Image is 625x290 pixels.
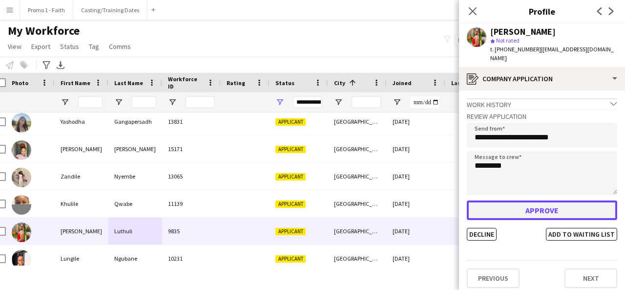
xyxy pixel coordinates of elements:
div: [GEOGRAPHIC_DATA] [328,190,387,217]
button: Open Filter Menu [334,98,343,107]
div: Luthuli [108,218,162,245]
button: Promo 1 - Faith [20,0,73,20]
span: Applicant [275,201,306,208]
button: Casting/Training Dates [73,0,147,20]
button: Everyone7,261 [455,34,503,46]
span: Not rated [496,37,520,44]
span: Status [60,42,79,51]
span: Applicant [275,118,306,126]
span: Comms [109,42,131,51]
img: Lulama Asanda Luthuli [12,223,31,242]
h3: Review Application [467,112,617,121]
div: Lungile [55,245,108,272]
div: Nyembe [108,163,162,190]
div: [DATE] [387,108,445,135]
span: Applicant [275,255,306,263]
button: Open Filter Menu [168,98,177,107]
input: First Name Filter Input [78,96,103,108]
button: Decline [467,228,497,241]
button: Open Filter Menu [393,98,401,107]
div: 10231 [162,245,221,272]
span: Applicant [275,173,306,180]
div: [DATE] [387,218,445,245]
div: Qwabe [108,190,162,217]
div: 15171 [162,135,221,162]
app-action-btn: Export XLSX [55,59,66,71]
input: Last Name Filter Input [132,96,156,108]
span: View [8,42,21,51]
img: Yashodha Gangapersadh [12,113,31,133]
span: Last job [451,79,473,87]
input: Joined Filter Input [410,96,439,108]
span: | [EMAIL_ADDRESS][DOMAIN_NAME] [490,45,614,62]
div: [GEOGRAPHIC_DATA] [328,108,387,135]
img: Lungile Ngubane [12,250,31,269]
div: Zandile [55,163,108,190]
span: Tag [89,42,99,51]
div: [DATE] [387,135,445,162]
button: Approve [467,201,617,220]
a: Comms [105,40,135,53]
div: Gangapersadh [108,108,162,135]
img: Khulile Qwabe [12,195,31,215]
a: Export [27,40,54,53]
div: [DATE] [387,163,445,190]
div: 9835 [162,218,221,245]
div: Khulile [55,190,108,217]
button: Open Filter Menu [114,98,123,107]
div: [GEOGRAPHIC_DATA] [328,245,387,272]
button: Previous [467,268,520,288]
span: Export [31,42,50,51]
span: Applicant [275,146,306,153]
app-action-btn: Advanced filters [41,59,52,71]
span: Photo [12,79,28,87]
span: Rating [227,79,245,87]
div: Company application [459,67,625,90]
span: Joined [393,79,412,87]
div: [GEOGRAPHIC_DATA] [328,218,387,245]
span: Applicant [275,228,306,235]
div: [GEOGRAPHIC_DATA] [328,135,387,162]
div: [PERSON_NAME] [490,27,556,36]
div: [PERSON_NAME] [55,135,108,162]
span: Status [275,79,294,87]
input: City Filter Input [352,96,381,108]
div: [PERSON_NAME] [108,135,162,162]
span: t. [PHONE_NUMBER] [490,45,541,53]
div: [DATE] [387,245,445,272]
div: 11139 [162,190,221,217]
div: [PERSON_NAME] [55,218,108,245]
button: Open Filter Menu [61,98,69,107]
a: Status [56,40,83,53]
span: My Workforce [8,23,80,38]
span: Last Name [114,79,143,87]
h3: Profile [459,5,625,18]
div: [GEOGRAPHIC_DATA] [328,163,387,190]
div: [DATE] [387,190,445,217]
button: Add to waiting list [546,228,617,241]
img: Yola Yipha Janda [12,140,31,160]
input: Workforce ID Filter Input [186,96,215,108]
a: Tag [85,40,103,53]
div: 13065 [162,163,221,190]
div: Yashodha [55,108,108,135]
span: Workforce ID [168,75,203,90]
button: Open Filter Menu [275,98,284,107]
button: Next [564,268,617,288]
span: First Name [61,79,90,87]
div: Ngubane [108,245,162,272]
a: View [4,40,25,53]
span: City [334,79,345,87]
div: Work history [467,98,617,109]
div: 13831 [162,108,221,135]
img: Zandile Nyembe [12,168,31,187]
